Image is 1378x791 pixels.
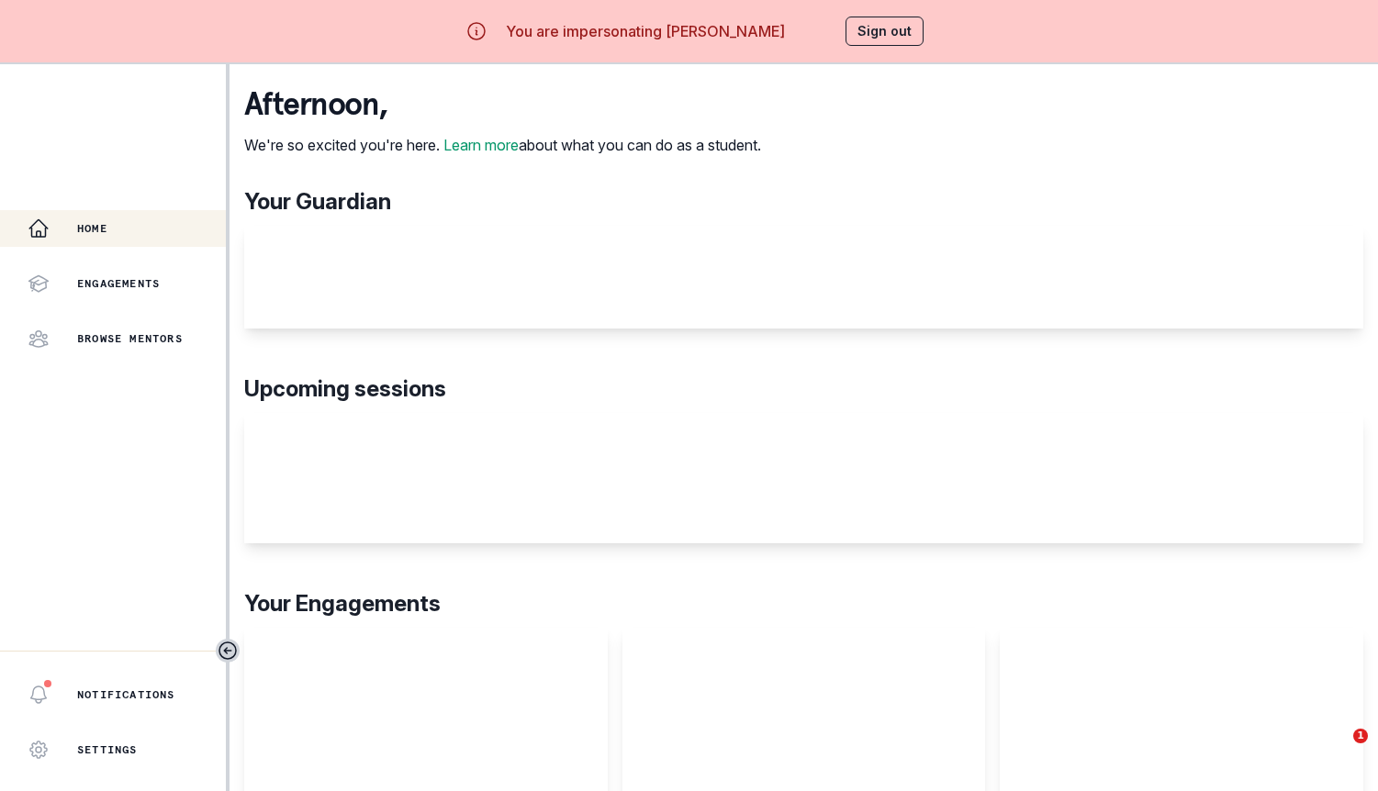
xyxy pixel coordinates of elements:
[1316,729,1360,773] iframe: Intercom live chat
[77,687,175,702] p: Notifications
[244,185,1363,218] p: Your Guardian
[77,742,138,757] p: Settings
[77,331,183,346] p: Browse Mentors
[244,134,761,156] p: We're so excited you're here. about what you can do as a student.
[244,587,1363,620] p: Your Engagements
[216,639,240,663] button: Toggle sidebar
[77,221,107,236] p: Home
[506,20,785,42] p: You are impersonating [PERSON_NAME]
[1353,729,1368,743] span: 1
[244,86,761,123] p: afternoon ,
[77,276,160,291] p: Engagements
[244,373,1363,406] p: Upcoming sessions
[846,17,924,46] button: Sign out
[443,136,519,154] a: Learn more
